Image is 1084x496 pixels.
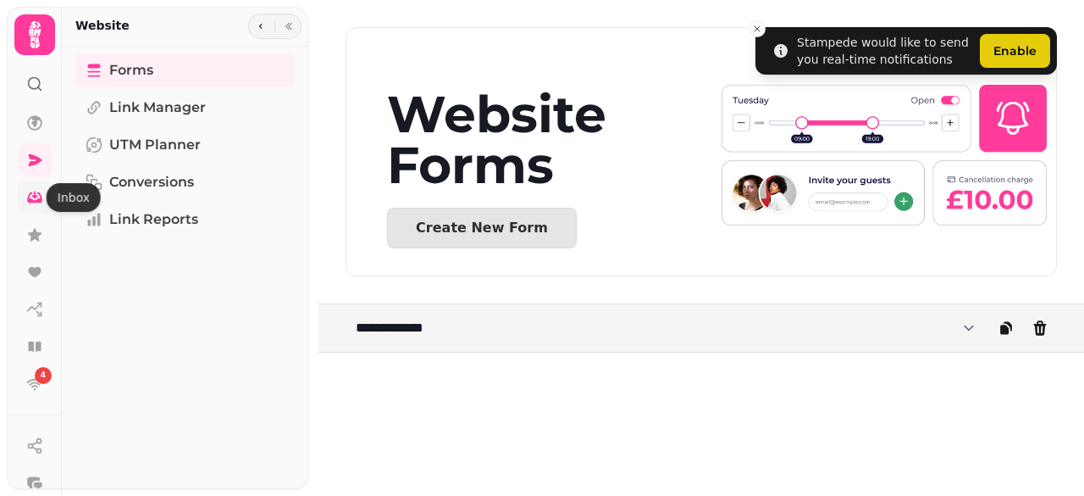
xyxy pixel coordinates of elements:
[749,20,766,37] button: Close toast
[989,311,1023,345] button: clone
[722,81,1047,230] img: header
[387,208,577,248] button: Create New Form
[41,370,46,382] span: 4
[109,135,201,155] span: UTM Planner
[47,183,101,212] div: Inbox
[797,34,973,68] div: Stampede would like to send you real-time notifications
[387,89,722,191] div: Website Forms
[1023,311,1057,345] button: delete
[416,221,548,235] div: Create New Form
[109,98,206,118] span: Link Manager
[75,17,130,34] h2: Website
[75,128,295,162] a: UTM Planner
[75,165,295,199] a: Conversions
[109,60,153,81] span: Forms
[75,53,295,87] a: Forms
[109,209,198,230] span: Link Reports
[75,91,295,125] a: Link Manager
[18,367,52,401] a: 4
[980,34,1050,68] button: Enable
[109,172,194,192] span: Conversions
[75,203,295,237] a: Link Reports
